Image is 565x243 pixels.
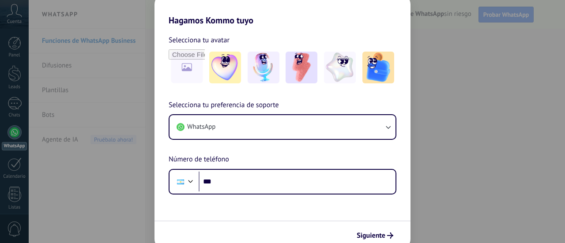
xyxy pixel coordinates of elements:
[324,52,356,83] img: -4.jpeg
[172,172,189,191] div: Argentina: + 54
[169,100,279,111] span: Selecciona tu preferencia de soporte
[209,52,241,83] img: -1.jpeg
[248,52,279,83] img: -2.jpeg
[362,52,394,83] img: -5.jpeg
[353,228,397,243] button: Siguiente
[187,123,215,131] span: WhatsApp
[286,52,317,83] img: -3.jpeg
[357,232,385,239] span: Siguiente
[169,154,229,165] span: Número de teléfono
[169,115,395,139] button: WhatsApp
[169,34,230,46] span: Selecciona tu avatar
